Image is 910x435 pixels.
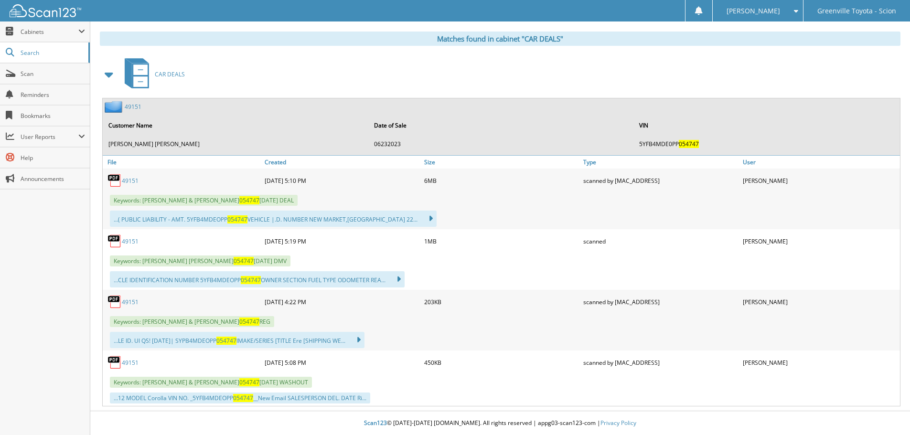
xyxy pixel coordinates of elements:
[110,255,290,266] span: Keywords: [PERSON_NAME] [PERSON_NAME] [DATE] DMV
[110,211,437,227] div: ...( PUBLIC LIABILITY - AMT. 5YFB4MDEOPP VEHICLE |.D. NUMBER NEW MARKET,[GEOGRAPHIC_DATA] 22...
[740,232,900,251] div: [PERSON_NAME]
[679,140,699,148] span: 054747
[100,32,900,46] div: Matches found in cabinet "CAR DEALS"
[581,353,740,372] div: scanned by [MAC_ADDRESS]
[369,116,634,135] th: Date of Sale
[862,389,910,435] iframe: Chat Widget
[422,156,581,169] a: Size
[107,234,122,248] img: PDF.png
[122,298,139,306] a: 49151
[110,393,370,403] div: ...12 MODEL Corolla VIN NO. _5YFB4MDEOPP __New Email SALESPERSON DEL. DATE Ri...
[581,171,740,190] div: scanned by [MAC_ADDRESS]
[155,70,185,78] span: CAR DEALS
[262,171,422,190] div: [DATE] 5:10 PM
[10,4,81,17] img: scan123-logo-white.svg
[122,237,139,245] a: 49151
[817,8,896,14] span: Greenville Toyota - Scion
[422,232,581,251] div: 1MB
[581,292,740,311] div: scanned by [MAC_ADDRESS]
[727,8,780,14] span: [PERSON_NAME]
[21,175,85,183] span: Announcements
[262,232,422,251] div: [DATE] 5:19 PM
[216,337,236,345] span: 054747
[740,171,900,190] div: [PERSON_NAME]
[600,419,636,427] a: Privacy Policy
[110,316,274,327] span: Keywords: [PERSON_NAME] & [PERSON_NAME] REG
[422,171,581,190] div: 6MB
[105,101,125,113] img: folder2.png
[21,133,78,141] span: User Reports
[125,103,141,111] a: 49151
[740,156,900,169] a: User
[634,136,899,152] td: 5YFB4MDE0PP
[107,295,122,309] img: PDF.png
[581,156,740,169] a: Type
[239,318,259,326] span: 054747
[21,91,85,99] span: Reminders
[110,377,312,388] span: Keywords: [PERSON_NAME] & [PERSON_NAME] [DATE] WASHOUT
[103,156,262,169] a: File
[241,276,261,284] span: 054747
[262,292,422,311] div: [DATE] 4:22 PM
[262,353,422,372] div: [DATE] 5:08 PM
[369,136,634,152] td: 06232023
[262,156,422,169] a: Created
[634,116,899,135] th: VIN
[740,292,900,311] div: [PERSON_NAME]
[110,271,405,287] div: ...CLE IDENTIFICATION NUMBER 5YFB4MDEOPP OWNER SECTION FUEL TYPE ODOMETER REA...
[21,112,85,120] span: Bookmarks
[239,378,259,386] span: 054747
[364,419,387,427] span: Scan123
[422,353,581,372] div: 450KB
[21,154,85,162] span: Help
[110,195,298,206] span: Keywords: [PERSON_NAME] & [PERSON_NAME] [DATE] DEAL
[581,232,740,251] div: scanned
[110,332,364,348] div: ...LE ID. Ul QS! [DATE]| SYPB4MDEOPP IMAKE/SERIES [TITLE Ere [SHIPPING WE...
[122,177,139,185] a: 49151
[104,116,368,135] th: Customer Name
[21,28,78,36] span: Cabinets
[119,55,185,93] a: CAR DEALS
[234,257,254,265] span: 054747
[227,215,247,223] span: 054747
[122,359,139,367] a: 49151
[107,173,122,188] img: PDF.png
[740,353,900,372] div: [PERSON_NAME]
[21,49,84,57] span: Search
[21,70,85,78] span: Scan
[107,355,122,370] img: PDF.png
[233,394,253,402] span: 054747
[90,412,910,435] div: © [DATE]-[DATE] [DOMAIN_NAME]. All rights reserved | appg03-scan123-com |
[104,136,368,152] td: [PERSON_NAME] [PERSON_NAME]
[239,196,259,204] span: 054747
[422,292,581,311] div: 203KB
